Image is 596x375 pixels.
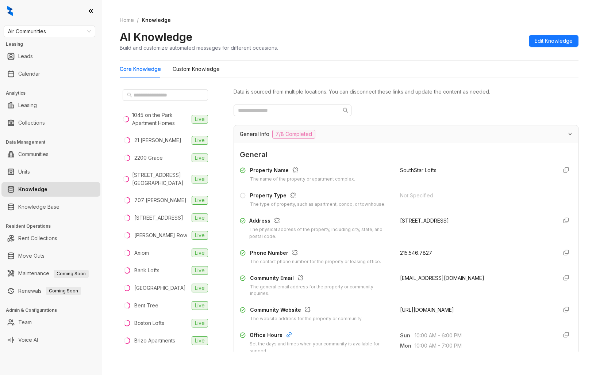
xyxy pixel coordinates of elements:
span: 215.546.7827 [400,250,432,256]
a: Knowledge [18,182,47,197]
a: Knowledge Base [18,200,59,214]
li: Voice AI [1,333,100,347]
span: Sun [400,332,415,340]
span: SouthStar Lofts [400,167,437,173]
span: Live [192,115,208,124]
span: Mon [400,342,415,350]
li: Move Outs [1,249,100,263]
h3: Leasing [6,41,102,48]
div: The physical address of the property, including city, state, and postal code. [249,226,391,240]
span: Knowledge [142,17,171,23]
a: Voice AI [18,333,38,347]
div: Bank Lofts [134,266,159,274]
div: Boston Lofts [134,319,164,327]
span: Live [192,266,208,275]
div: Core Knowledge [120,65,161,73]
div: 1045 on the Park Apartment Homes [132,111,189,127]
span: General Info [240,130,269,138]
div: The type of property, such as apartment, condo, or townhouse. [250,201,385,208]
div: Axiom [134,249,149,257]
li: Rent Collections [1,231,100,246]
div: [STREET_ADDRESS][GEOGRAPHIC_DATA] [132,171,189,187]
li: Knowledge [1,182,100,197]
img: logo [7,6,13,16]
li: Calendar [1,67,100,81]
button: Edit Knowledge [529,35,578,47]
li: Leads [1,49,100,64]
h3: Admin & Configurations [6,307,102,314]
div: The website address for the property or community. [250,315,362,322]
h3: Resident Operations [6,223,102,230]
li: Knowledge Base [1,200,100,214]
div: Custom Knowledge [173,65,220,73]
li: Communities [1,147,100,162]
a: Units [18,164,30,179]
a: Leads [18,49,33,64]
div: Build and customize automated messages for different occasions. [120,44,278,52]
div: Community Website [250,306,362,315]
div: Property Name [250,166,355,176]
span: search [127,92,132,98]
div: Community Email [250,274,391,284]
span: [URL][DOMAIN_NAME] [400,307,454,313]
li: Units [1,164,100,179]
span: Coming Soon [54,270,89,278]
li: Maintenance [1,266,100,281]
div: Not Specified [400,192,551,200]
div: The contact phone number for the property or leasing office. [250,258,381,265]
div: [GEOGRAPHIC_DATA] [134,284,186,292]
span: Edit Knowledge [535,37,573,45]
span: Live [192,231,208,240]
span: 10:00 AM - 6:00 PM [415,332,551,340]
div: 707 [PERSON_NAME] [134,196,187,204]
div: Set the days and times when your community is available for support [250,341,391,355]
span: Live [192,249,208,257]
h3: Data Management [6,139,102,145]
span: Live [192,154,208,162]
div: [STREET_ADDRESS] [400,217,551,225]
li: Collections [1,115,100,130]
span: Coming Soon [46,287,81,295]
span: Live [192,213,208,222]
a: Team [18,315,32,330]
span: Live [192,284,208,292]
span: search [343,107,349,113]
div: Brizo Apartments [134,337,175,345]
div: Address [249,217,391,226]
li: Renewals [1,284,100,298]
div: Data is sourced from multiple locations. You can disconnect these links and update the content as... [234,88,578,96]
div: 2200 Grace [134,154,163,162]
li: Leasing [1,98,100,113]
a: Rent Collections [18,231,57,246]
a: Home [118,16,135,24]
div: Property Type [250,192,385,201]
span: Live [192,336,208,345]
span: [EMAIL_ADDRESS][DOMAIN_NAME] [400,275,484,281]
h2: AI Knowledge [120,30,192,44]
h3: Analytics [6,90,102,96]
div: Office Hours [250,331,391,341]
a: RenewalsComing Soon [18,284,81,298]
a: Leasing [18,98,37,113]
a: Collections [18,115,45,130]
a: Calendar [18,67,40,81]
span: Air Communities [8,26,91,37]
a: Move Outs [18,249,45,263]
div: General Info7/8 Completed [234,125,578,143]
span: Live [192,301,208,310]
div: [STREET_ADDRESS] [134,214,183,222]
li: / [137,16,139,24]
li: Team [1,315,100,330]
div: Phone Number [250,249,381,258]
div: Bent Tree [134,302,158,310]
span: Live [192,319,208,327]
span: 7/8 Completed [272,130,315,139]
span: Live [192,196,208,205]
div: The general email address for the property or community inquiries. [250,284,391,298]
div: 21 [PERSON_NAME] [134,136,181,144]
span: Live [192,175,208,183]
span: 10:00 AM - 7:00 PM [415,342,551,350]
div: The name of the property or apartment complex. [250,176,355,183]
span: General [240,149,572,160]
span: Live [192,136,208,145]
